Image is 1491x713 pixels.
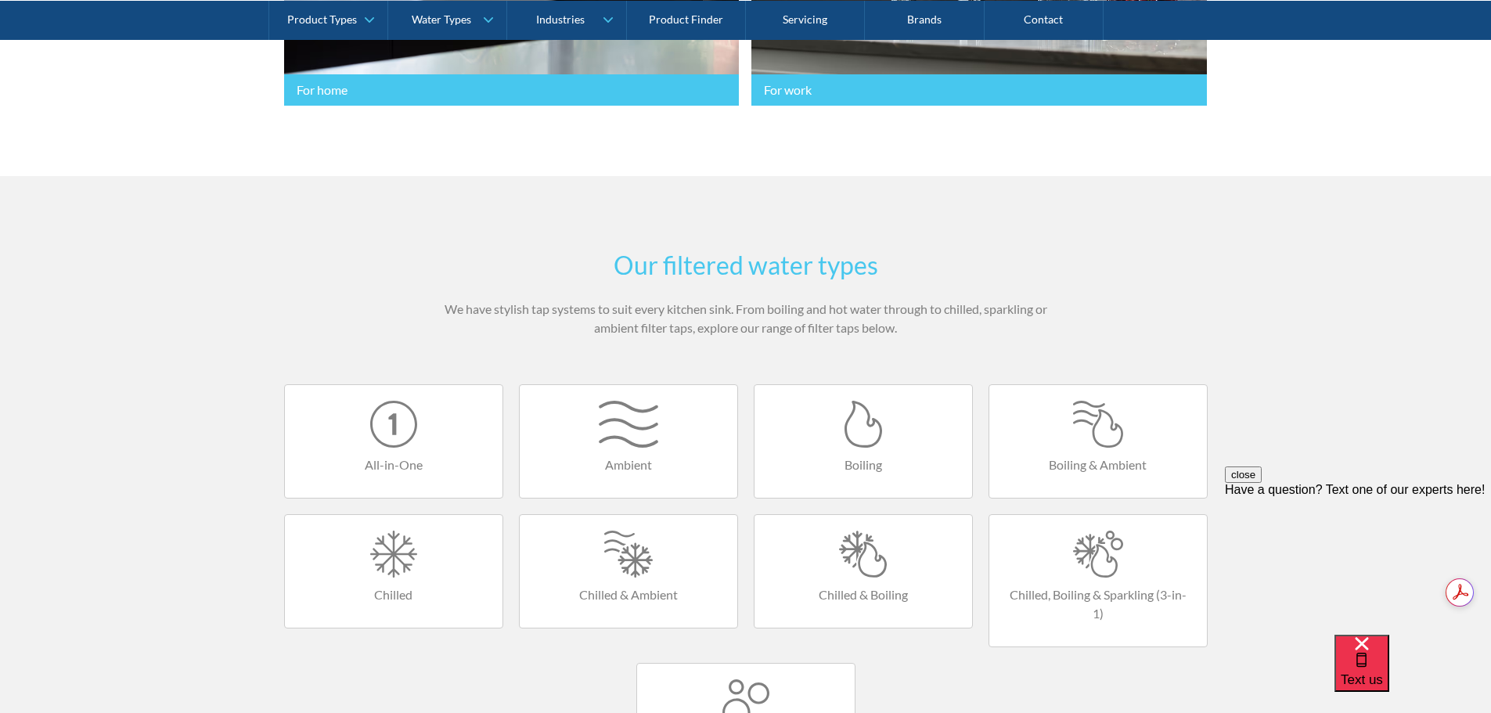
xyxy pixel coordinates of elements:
[519,384,738,499] a: Ambient
[754,384,973,499] a: Boiling
[441,300,1051,337] p: We have stylish tap systems to suit every kitchen sink. From boiling and hot water through to chi...
[519,514,738,628] a: Chilled & Ambient
[989,514,1208,647] a: Chilled, Boiling & Sparkling (3-in-1)
[754,514,973,628] a: Chilled & Boiling
[284,384,503,499] a: All-in-One
[301,456,487,474] h4: All-in-One
[301,585,487,604] h4: Chilled
[535,585,722,604] h4: Chilled & Ambient
[1334,635,1491,713] iframe: podium webchat widget bubble
[770,456,956,474] h4: Boiling
[1225,466,1491,654] iframe: podium webchat widget prompt
[287,13,357,26] div: Product Types
[284,514,503,628] a: Chilled
[1005,585,1191,623] h4: Chilled, Boiling & Sparkling (3-in-1)
[536,13,585,26] div: Industries
[441,247,1051,284] h2: Our filtered water types
[1005,456,1191,474] h4: Boiling & Ambient
[989,384,1208,499] a: Boiling & Ambient
[770,585,956,604] h4: Chilled & Boiling
[412,13,471,26] div: Water Types
[535,456,722,474] h4: Ambient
